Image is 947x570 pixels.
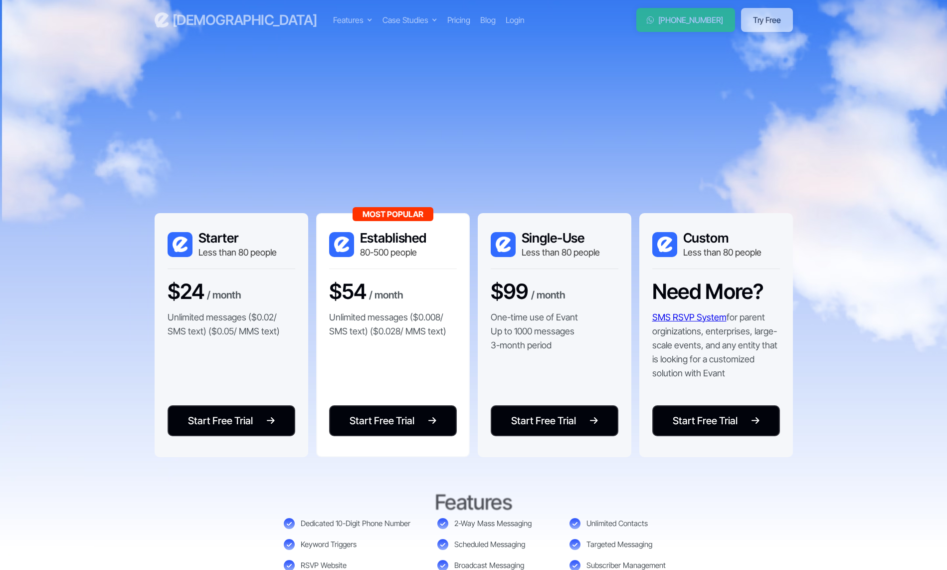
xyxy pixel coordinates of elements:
div: Start Free Trial [350,413,414,428]
div: Scheduled Messaging [454,540,525,550]
div: Targeted Messaging [586,540,652,550]
div: Keyword Triggers [301,540,357,550]
a: Start Free Trial [168,405,295,436]
h3: $54 [329,279,367,304]
h3: Custom [683,230,761,246]
div: 2-Way Mass Messaging [454,519,532,529]
h3: Need More? [652,279,763,304]
a: Pricing [447,14,470,26]
div: 80-500 people [360,246,427,259]
a: Blog [480,14,496,26]
div: Less than 80 people [683,246,761,259]
a: Try Free [741,8,792,32]
div: Case Studies [382,14,428,26]
a: Start Free Trial [652,405,780,436]
div: Start Free Trial [188,413,253,428]
div: Start Free Trial [511,413,576,428]
div: Unlimited Contacts [586,519,648,529]
div: Start Free Trial [673,413,738,428]
div: [PHONE_NUMBER] [658,14,724,26]
h3: Single-Use [522,230,600,246]
p: Unlimited messages ($0.008/ SMS text) ($0.028/ MMS text) [329,310,457,338]
div: Less than 80 people [198,246,277,259]
p: for parent orginizations, enterprises, large-scale events, and any entity that is looking for a c... [652,310,780,380]
h3: $99 [491,279,529,304]
h3: Starter [198,230,277,246]
a: Start Free Trial [329,405,457,436]
a: home [155,11,317,29]
h3: Features [308,489,639,516]
div: / month [369,287,403,304]
p: One-time use of Evant Up to 1000 messages 3-month period [491,310,578,352]
h3: Established [360,230,427,246]
div: Features [333,14,373,26]
div: Case Studies [382,14,437,26]
a: [PHONE_NUMBER] [636,8,736,32]
div: Most Popular [353,207,433,221]
a: Start Free Trial [491,405,618,436]
div: / month [207,287,241,304]
div: / month [531,287,566,304]
a: Login [506,14,525,26]
a: SMS RSVP System [652,312,727,322]
p: Unlimited messages ($0.02/ SMS text) ($0.05/ MMS text) [168,310,295,338]
div: Features [333,14,364,26]
div: Less than 80 people [522,246,600,259]
h3: $24 [168,279,204,304]
div: Dedicated 10-Digit Phone Number [301,519,410,529]
h3: [DEMOGRAPHIC_DATA] [173,11,317,29]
